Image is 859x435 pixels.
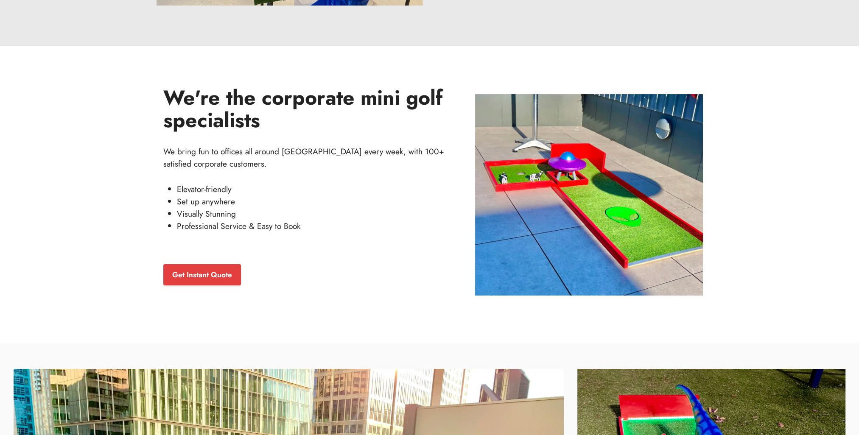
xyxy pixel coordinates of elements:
p: We bring fun to offices all around [GEOGRAPHIC_DATA] every week, with 100+ satisfied corporate cu... [163,145,455,170]
img: Alien Mini Golf Course [475,94,703,296]
a: Get Instant Quote [163,264,241,285]
span: Elevator-friendly [177,183,231,195]
span: Visually Stunning [177,208,236,220]
span: Set up anywhere [177,195,235,207]
strong: We're the corporate mini golf specialists [163,83,443,135]
span: Professional Service & Easy to Book [177,220,300,232]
